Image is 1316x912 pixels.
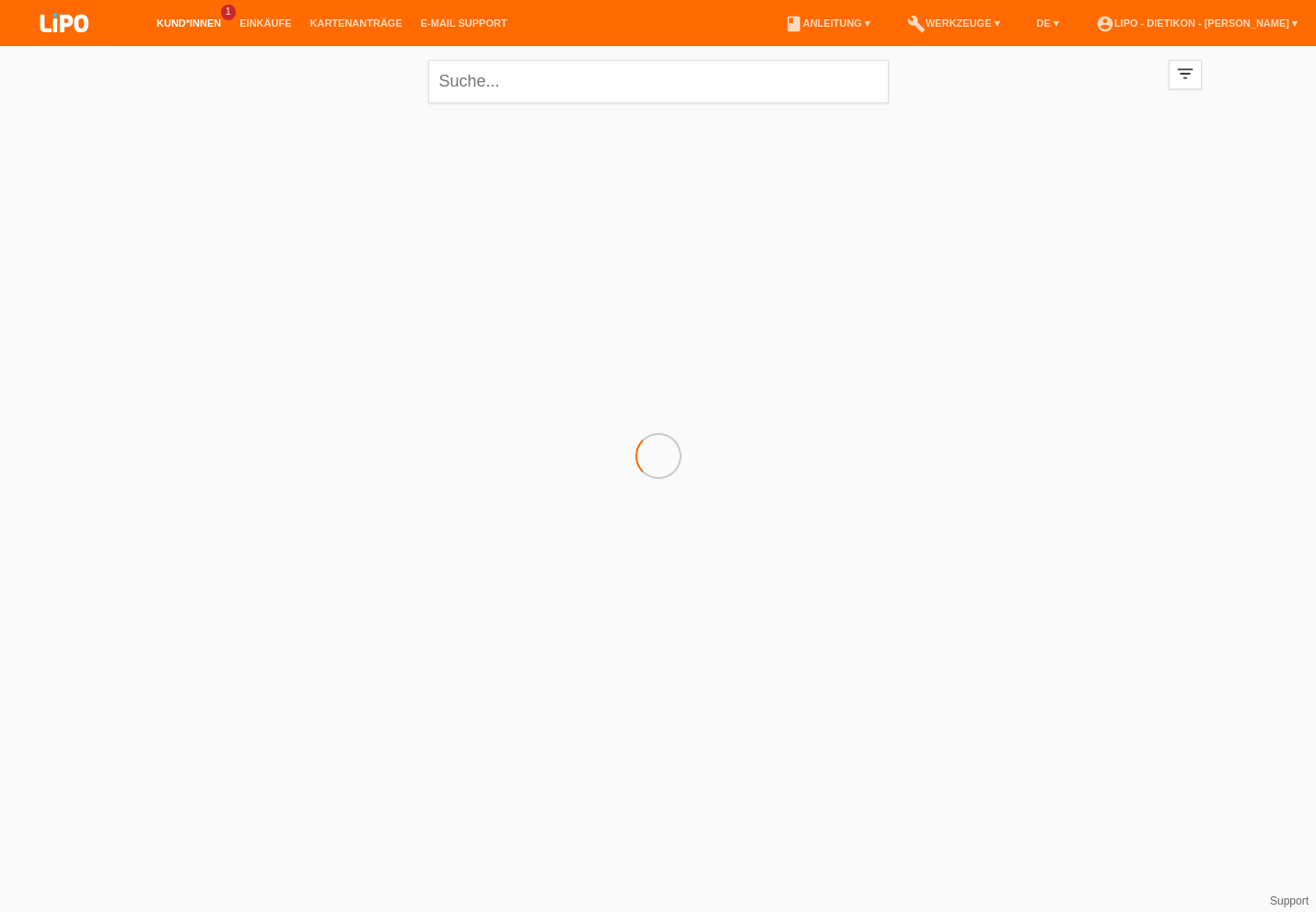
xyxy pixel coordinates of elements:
a: Support [1270,894,1309,907]
a: account_circleLIPO - Dietikon - [PERSON_NAME] ▾ [1087,18,1307,29]
i: filter_list [1175,64,1195,84]
a: buildWerkzeuge ▾ [898,18,1009,29]
input: Suche... [428,60,889,103]
a: DE ▾ [1028,18,1068,29]
a: Kartenanträge [301,18,412,29]
i: build [907,15,926,33]
i: account_circle [1096,15,1114,33]
a: LIPO pay [18,38,111,52]
a: E-Mail Support [412,18,517,29]
a: Kund*innen [147,18,230,29]
a: bookAnleitung ▾ [775,18,879,29]
a: Einkäufe [230,18,300,29]
i: book [785,15,803,33]
span: 1 [221,5,236,20]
